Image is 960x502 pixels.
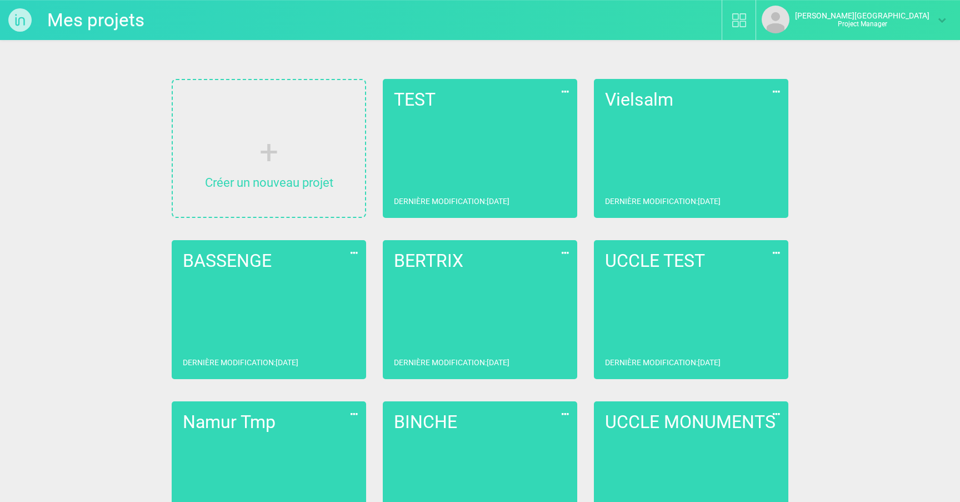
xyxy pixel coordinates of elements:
h2: Vielsalm [605,90,777,110]
a: Mes projets [47,6,144,34]
p: Dernière modification : [DATE] [394,357,509,368]
a: BASSENGEDernière modification:[DATE] [172,240,366,379]
h2: Namur Tmp [183,412,355,432]
p: Project Manager [795,20,929,28]
h2: UCCLE TEST [605,251,777,271]
img: default_avatar.png [762,6,789,33]
a: TESTDernière modification:[DATE] [383,79,577,218]
h2: UCCLE MONUMENTS [605,412,777,432]
p: Dernière modification : [DATE] [394,196,509,207]
p: Dernière modification : [DATE] [605,357,721,368]
a: BERTRIXDernière modification:[DATE] [383,240,577,379]
p: Dernière modification : [DATE] [183,357,298,368]
h2: TEST [394,90,566,110]
h2: BASSENGE [183,251,355,271]
img: biblio.svg [732,13,746,27]
p: Créer un nouveau projet [173,171,365,194]
a: UCCLE TESTDernière modification:[DATE] [594,240,788,379]
p: Dernière modification : [DATE] [605,196,721,207]
a: Créer un nouveau projet [173,80,365,217]
strong: [PERSON_NAME][GEOGRAPHIC_DATA] [795,11,929,20]
h2: BINCHE [394,412,566,432]
a: VielsalmDernière modification:[DATE] [594,79,788,218]
a: [PERSON_NAME][GEOGRAPHIC_DATA]Project Manager [762,6,946,33]
h2: BERTRIX [394,251,566,271]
